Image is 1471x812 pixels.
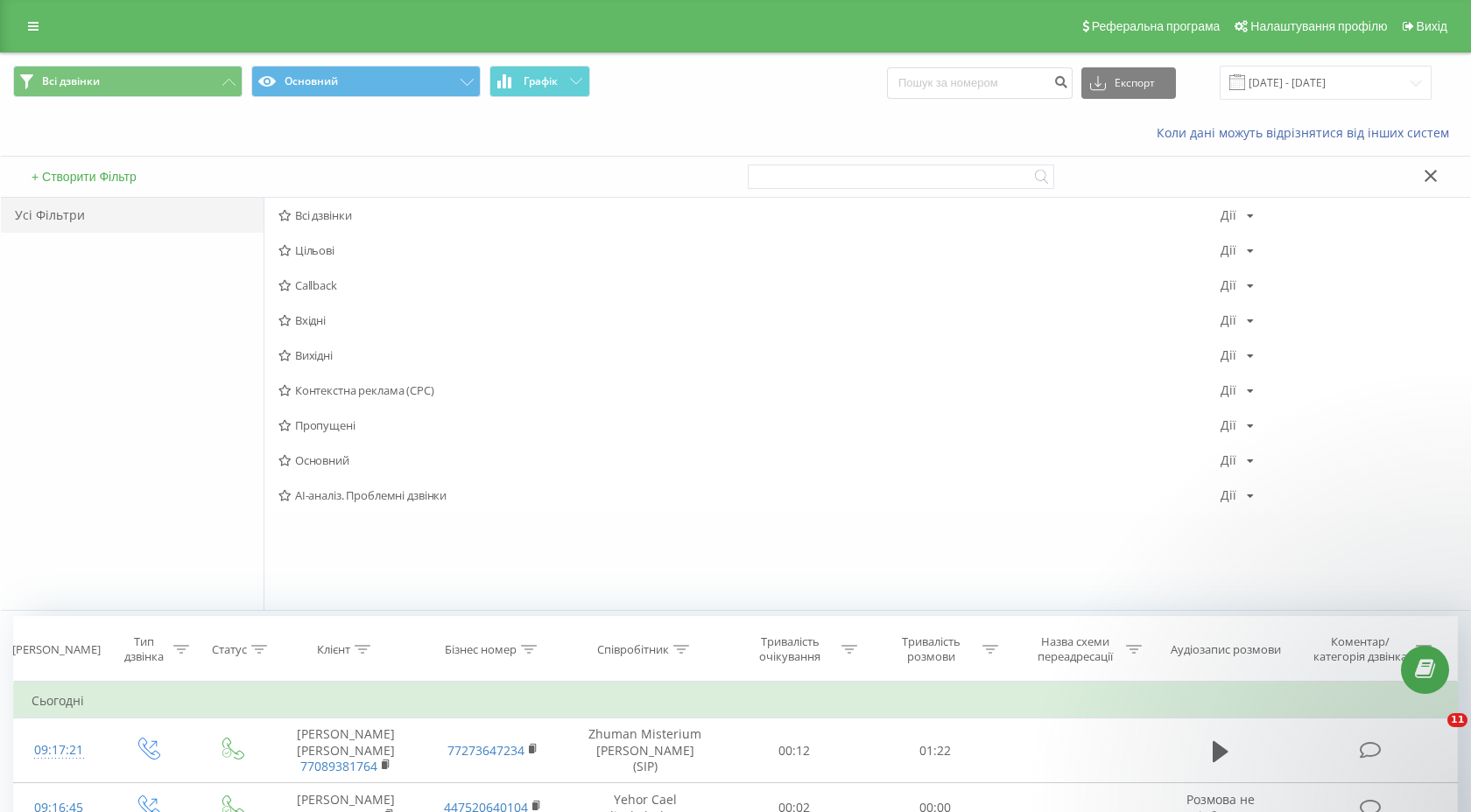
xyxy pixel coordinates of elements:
span: Всі дзвінки [278,209,1221,221]
button: Всі дзвінки [13,66,243,97]
div: Дії [1221,209,1236,221]
span: Пропущені [278,419,1221,431]
span: 11 [1447,713,1467,727]
div: Усі Фільтри [1,198,264,233]
span: Цільові [278,244,1221,256]
td: Zhuman Misterium [PERSON_NAME] (SIP) [567,718,724,783]
td: [PERSON_NAME] [PERSON_NAME] [273,718,419,783]
div: Тривалість розмови [884,634,978,664]
button: Експорт [1081,67,1176,99]
input: Пошук за номером [887,67,1073,99]
span: AI-аналіз. Проблемні дзвінки [278,489,1221,501]
span: Графік [524,75,558,87]
div: [PERSON_NAME] [12,642,101,657]
span: Всі дзвінки [42,74,100,88]
span: Налаштування профілю [1250,19,1387,33]
span: Реферальна програма [1092,19,1221,33]
div: Дії [1221,314,1236,326]
button: Закрити [1418,168,1444,186]
div: Дії [1221,279,1236,291]
span: Callback [278,279,1221,291]
span: Контекстна реклама (CPC) [278,384,1221,396]
a: 77089381764 [300,758,377,774]
div: Дії [1221,244,1236,256]
span: Вихід [1417,19,1447,33]
iframe: Intercom live chat [1411,713,1453,755]
td: Сьогодні [14,683,1458,718]
button: Основний [251,66,481,97]
td: 00:12 [724,718,865,783]
div: Тип дзвінка [119,634,169,664]
span: Вхідні [278,314,1221,326]
div: Дії [1221,349,1236,361]
button: + Створити Фільтр [26,169,142,185]
div: Статус [212,642,247,657]
div: Співробітник [597,642,669,657]
div: Назва схеми переадресації [1028,634,1122,664]
div: Тривалість очікування [743,634,837,664]
a: Коли дані можуть відрізнятися вiд інших систем [1157,124,1458,141]
div: Бізнес номер [445,642,517,657]
button: Графік [489,66,590,97]
div: Клієнт [317,642,350,657]
span: Вихідні [278,349,1221,361]
td: 01:22 [865,718,1006,783]
a: 77273647234 [447,742,524,759]
span: Основний [278,454,1221,466]
div: 09:17:21 [32,733,87,767]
